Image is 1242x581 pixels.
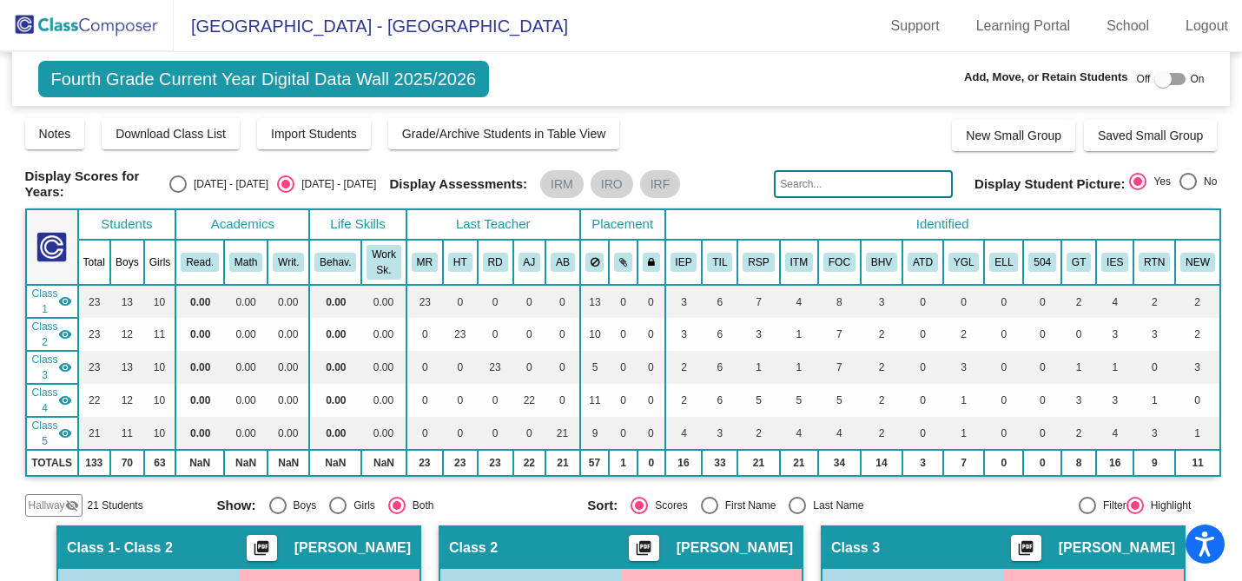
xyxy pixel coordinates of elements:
[1023,240,1061,285] th: 504 Plan
[175,417,224,450] td: 0.00
[780,318,818,351] td: 1
[952,120,1075,151] button: New Small Group
[361,450,406,476] td: NaN
[587,497,945,514] mat-radio-group: Select an option
[902,384,943,417] td: 0
[861,384,902,417] td: 2
[478,450,513,476] td: 23
[309,450,361,476] td: NaN
[785,253,813,272] button: ITM
[169,175,376,193] mat-radio-group: Select an option
[943,384,985,417] td: 1
[406,318,443,351] td: 0
[217,498,256,513] span: Show:
[224,318,268,351] td: 0.00
[943,450,985,476] td: 7
[26,285,78,318] td: Madison Rasmussen - Class 2
[110,417,144,450] td: 11
[110,384,144,417] td: 12
[780,417,818,450] td: 4
[78,285,110,318] td: 23
[110,240,144,285] th: Boys
[478,384,513,417] td: 0
[984,450,1023,476] td: 0
[110,318,144,351] td: 12
[1096,318,1133,351] td: 3
[609,384,638,417] td: 0
[943,285,985,318] td: 0
[1137,71,1151,87] span: Off
[545,417,580,450] td: 21
[780,240,818,285] th: Intervention Team
[1098,129,1203,142] span: Saved Small Group
[271,127,357,141] span: Import Students
[702,351,737,384] td: 6
[671,253,697,272] button: IEP
[1175,240,1220,285] th: New to District
[943,240,985,285] th: Young for grade level
[638,285,665,318] td: 0
[513,240,546,285] th: Alicia Jones
[1061,318,1096,351] td: 0
[1023,450,1061,476] td: 0
[26,450,78,476] td: TOTALS
[1061,450,1096,476] td: 8
[406,351,443,384] td: 0
[702,417,737,450] td: 3
[175,384,224,417] td: 0.00
[361,384,406,417] td: 0.00
[144,351,176,384] td: 10
[1190,71,1204,87] span: On
[1133,240,1175,285] th: Previously Retained
[217,497,575,514] mat-radio-group: Select an option
[25,118,85,149] button: Notes
[174,12,568,40] span: [GEOGRAPHIC_DATA] - [GEOGRAPHIC_DATA]
[513,351,546,384] td: 0
[702,384,737,417] td: 6
[309,351,361,384] td: 0.00
[737,318,779,351] td: 3
[545,240,580,285] th: Andrea Beck
[309,318,361,351] td: 0.00
[702,240,737,285] th: Title 1
[78,417,110,450] td: 21
[774,170,953,198] input: Search...
[1061,384,1096,417] td: 3
[478,351,513,384] td: 23
[902,318,943,351] td: 0
[984,351,1023,384] td: 0
[545,318,580,351] td: 0
[309,209,406,240] th: Life Skills
[110,351,144,384] td: 13
[629,535,659,561] button: Print Students Details
[1096,450,1133,476] td: 16
[609,240,638,285] th: Keep with students
[665,209,1220,240] th: Identified
[780,450,818,476] td: 21
[638,318,665,351] td: 0
[513,384,546,417] td: 22
[478,417,513,450] td: 0
[224,417,268,450] td: 0.00
[26,384,78,417] td: Alicia Jones - No Class Name
[989,253,1018,272] button: ELL
[257,118,371,149] button: Import Students
[580,450,610,476] td: 57
[780,285,818,318] td: 4
[818,384,861,417] td: 5
[58,327,72,341] mat-icon: visibility
[638,384,665,417] td: 0
[78,384,110,417] td: 22
[1175,351,1220,384] td: 3
[545,450,580,476] td: 21
[26,351,78,384] td: Riley Dodson - No Class Name
[702,285,737,318] td: 6
[224,450,268,476] td: NaN
[702,450,737,476] td: 33
[580,285,610,318] td: 13
[478,285,513,318] td: 0
[818,351,861,384] td: 7
[866,253,897,272] button: BHV
[1133,384,1175,417] td: 1
[1011,535,1041,561] button: Print Students Details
